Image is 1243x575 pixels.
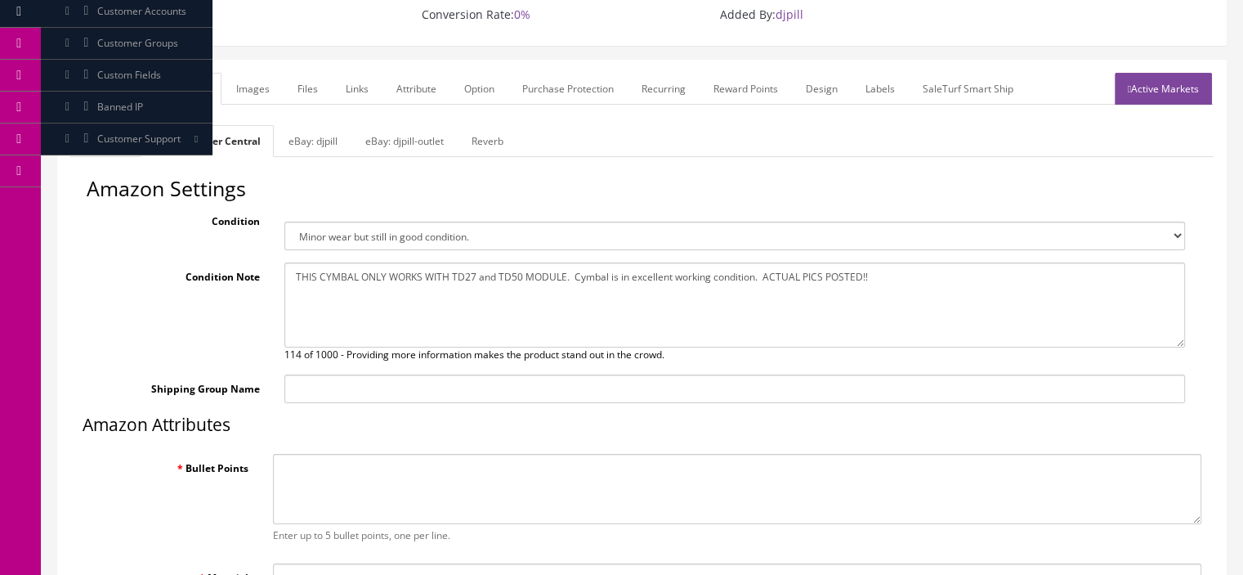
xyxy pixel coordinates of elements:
a: Images [223,73,283,105]
p: Added By: [671,7,912,22]
a: Reverb [458,125,516,157]
a: Design [793,73,851,105]
label: Condition Note [87,263,272,285]
a: Labels [852,73,908,105]
a: Recurring [628,73,699,105]
a: eBay: djpill-outlet [352,125,457,157]
a: Reward Points [700,73,791,105]
label: Condition [87,207,272,229]
a: Customer Groups [41,28,212,60]
a: eBay: djpill [275,125,351,157]
h3: Amazon Attributes [83,416,1201,434]
span: Customer Accounts [97,4,186,18]
h2: Amazon Settings [87,177,1197,200]
span: of 1000 - Providing more information makes the product stand out in the crowd. [304,348,664,362]
a: Active Markets [1115,73,1212,105]
p: Conversion Rate: [373,7,614,22]
a: Links [333,73,382,105]
span: 0% [514,7,530,22]
span: 114 [284,348,302,362]
label: Shipping Group Name [87,375,272,397]
a: Files [284,73,331,105]
a: Banned IP [41,92,212,124]
a: Custom Fields [41,60,212,92]
textarea: THIS CYMBAL ONLY WORKS WITH TD27 and TD50 MODULE. Cymbal is in excellent working condition. ACTUA... [284,263,1186,348]
a: Purchase Protection [509,73,627,105]
span: Custom Fields [97,68,161,82]
p: Enter up to 5 bullet points, one per line. [273,528,1201,543]
span: Banned IP [97,100,143,114]
span: djpill [776,7,803,22]
a: SaleTurf Smart Ship [910,73,1026,105]
a: Attribute [383,73,449,105]
span: Customer Groups [97,36,178,50]
span: Customer Support [97,132,181,146]
label: Bullet Points [70,454,261,476]
a: Option [451,73,507,105]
